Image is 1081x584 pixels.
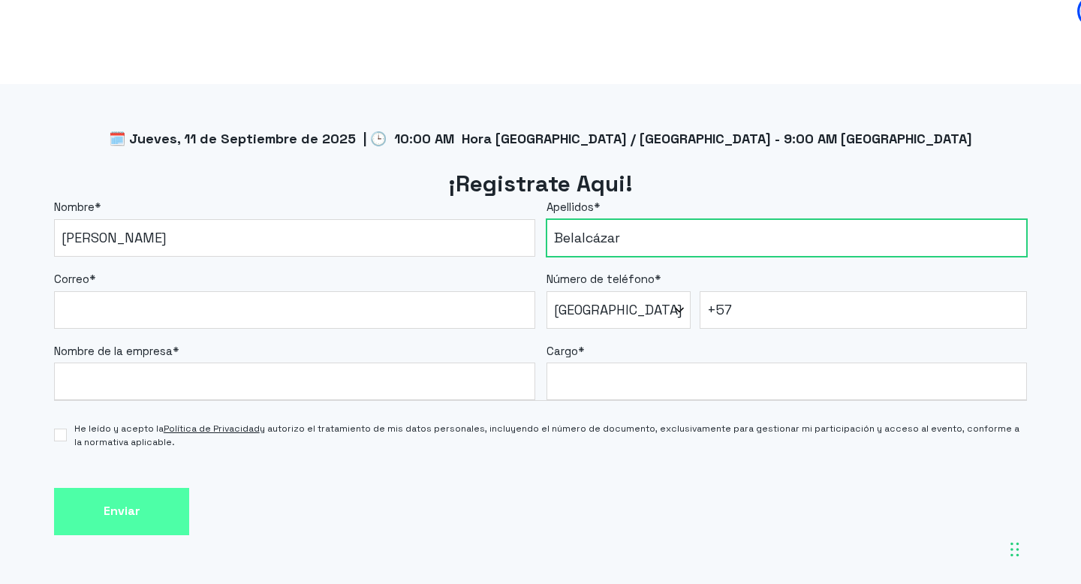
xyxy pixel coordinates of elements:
span: Cargo [547,344,578,358]
a: Política de Privacidad [164,423,260,435]
span: Apellidos [547,200,594,214]
span: Número de teléfono [547,272,655,286]
h2: ¡Registrate Aqui! [54,169,1027,200]
span: Correo [54,272,89,286]
iframe: Chat Widget [811,374,1081,584]
span: He leído y acepto la y autorizo el tratamiento de mis datos personales, incluyendo el número de d... [74,422,1027,449]
div: Widget de chat [811,374,1081,584]
span: Nombre [54,200,95,214]
span: 🗓️ Jueves, 11 de Septiembre de 2025 | 🕒 10:00 AM Hora [GEOGRAPHIC_DATA] / [GEOGRAPHIC_DATA] - 9:0... [109,130,972,147]
input: Enviar [54,488,189,535]
input: He leído y acepto laPolítica de Privacidady autorizo el tratamiento de mis datos personales, incl... [54,429,67,441]
span: Nombre de la empresa [54,344,173,358]
div: Arrastrar [1010,527,1019,572]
